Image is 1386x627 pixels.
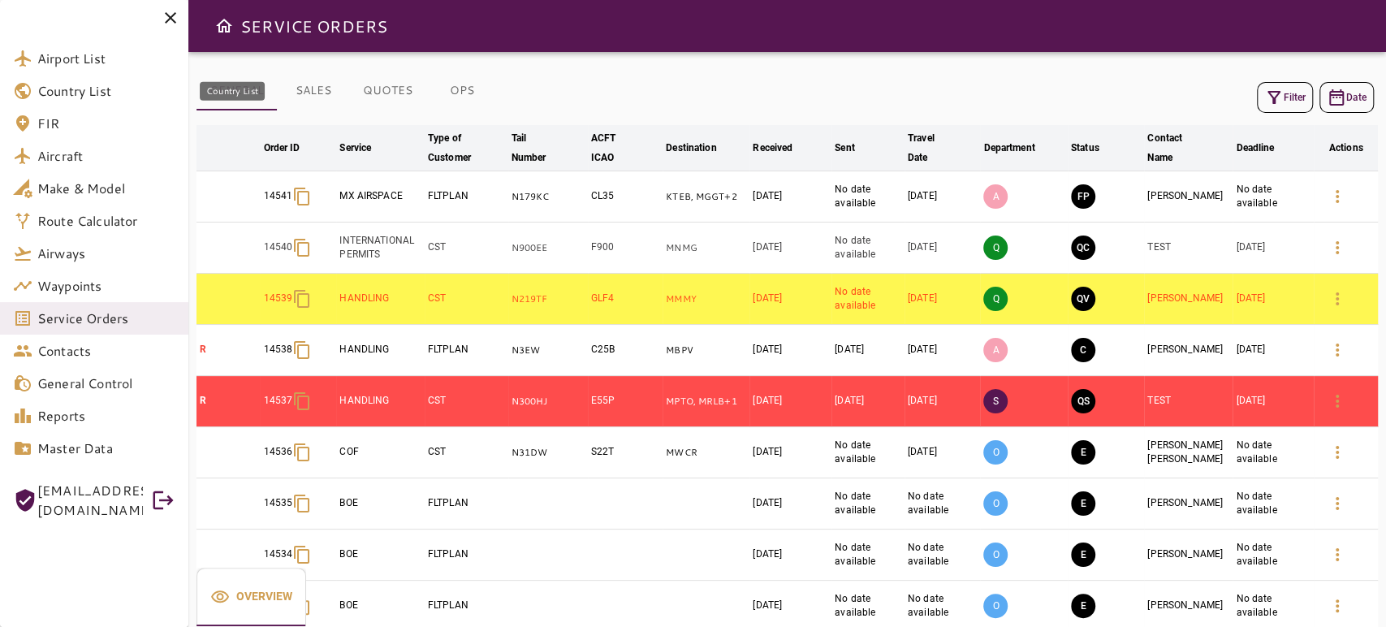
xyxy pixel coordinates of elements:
[983,236,1008,260] p: Q
[208,10,240,42] button: Open drawer
[37,49,175,68] span: Airport List
[666,395,746,409] p: MPTO, MRLB, MGGT
[835,138,855,158] div: Sent
[263,138,321,158] span: Order ID
[666,138,737,158] span: Destination
[1236,138,1295,158] span: Deadline
[428,128,505,167] span: Type of Customer
[263,343,292,357] p: 14538
[666,138,716,158] div: Destination
[277,71,350,110] button: SALES
[908,128,977,167] span: Travel Date
[1318,433,1357,472] button: Details
[336,427,425,478] td: COF
[666,241,746,255] p: MNMG
[37,146,175,166] span: Aircraft
[831,427,905,478] td: No date available
[512,446,585,460] p: N31DW
[512,344,585,357] p: N3EW
[425,71,499,110] button: OPS
[1144,325,1233,376] td: [PERSON_NAME]
[37,439,175,458] span: Master Data
[425,274,508,325] td: CST
[905,171,980,223] td: [DATE]
[512,128,563,167] div: Tail Number
[1318,177,1357,216] button: Details
[666,344,746,357] p: MBPV
[196,568,306,626] div: basic tabs example
[1147,128,1229,167] span: Contact Name
[1144,376,1233,427] td: TEST
[983,389,1008,413] p: S
[1071,543,1095,567] button: EXECUTION
[1071,287,1095,311] button: QUOTE VALIDATED
[905,223,980,274] td: [DATE]
[37,374,175,393] span: General Control
[905,325,980,376] td: [DATE]
[263,496,292,510] p: 14535
[512,292,585,306] p: N219TF
[749,376,831,427] td: [DATE]
[1147,128,1208,167] div: Contact Name
[905,478,980,530] td: No date available
[588,223,663,274] td: F900
[983,491,1008,516] p: O
[200,343,257,357] p: R
[905,530,980,581] td: No date available
[512,241,585,255] p: N900EE
[749,223,831,274] td: [DATE]
[588,427,663,478] td: S22T
[749,427,831,478] td: [DATE]
[831,325,905,376] td: [DATE]
[1233,223,1314,274] td: [DATE]
[512,128,585,167] span: Tail Number
[831,478,905,530] td: No date available
[196,568,306,626] button: Overview
[1071,440,1095,465] button: EXECUTION
[905,274,980,325] td: [DATE]
[37,341,175,361] span: Contacts
[831,223,905,274] td: No date available
[983,338,1008,362] p: A
[908,128,956,167] div: Travel Date
[512,190,585,204] p: N179KC
[831,274,905,325] td: No date available
[425,427,508,478] td: CST
[425,478,508,530] td: FLTPLAN
[753,138,792,158] div: Received
[749,478,831,530] td: [DATE]
[1144,478,1233,530] td: [PERSON_NAME]
[753,138,814,158] span: Received
[1071,491,1095,516] button: EXECUTION
[1233,427,1314,478] td: No date available
[37,81,175,101] span: Country List
[263,138,300,158] div: Order ID
[983,184,1008,209] p: A
[905,376,980,427] td: [DATE]
[983,138,1056,158] span: Department
[1071,594,1095,618] button: EXECUTION
[835,138,876,158] span: Sent
[749,530,831,581] td: [DATE]
[1144,530,1233,581] td: [PERSON_NAME]
[37,244,175,263] span: Airways
[37,211,175,231] span: Route Calculator
[749,325,831,376] td: [DATE]
[37,276,175,296] span: Waypoints
[37,114,175,133] span: FIR
[200,394,257,408] p: R
[1233,274,1314,325] td: [DATE]
[1071,236,1095,260] button: QUOTE CREATED
[37,309,175,328] span: Service Orders
[831,530,905,581] td: No date available
[200,82,265,101] div: Country List
[1071,138,1099,158] div: Status
[588,376,663,427] td: E55P
[425,171,508,223] td: FLTPLAN
[336,171,425,223] td: MX AIRSPACE
[336,223,425,274] td: INTERNATIONAL PERMITS
[263,292,292,305] p: 14539
[588,171,663,223] td: CL35
[1318,586,1357,625] button: Details
[336,325,425,376] td: HANDLING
